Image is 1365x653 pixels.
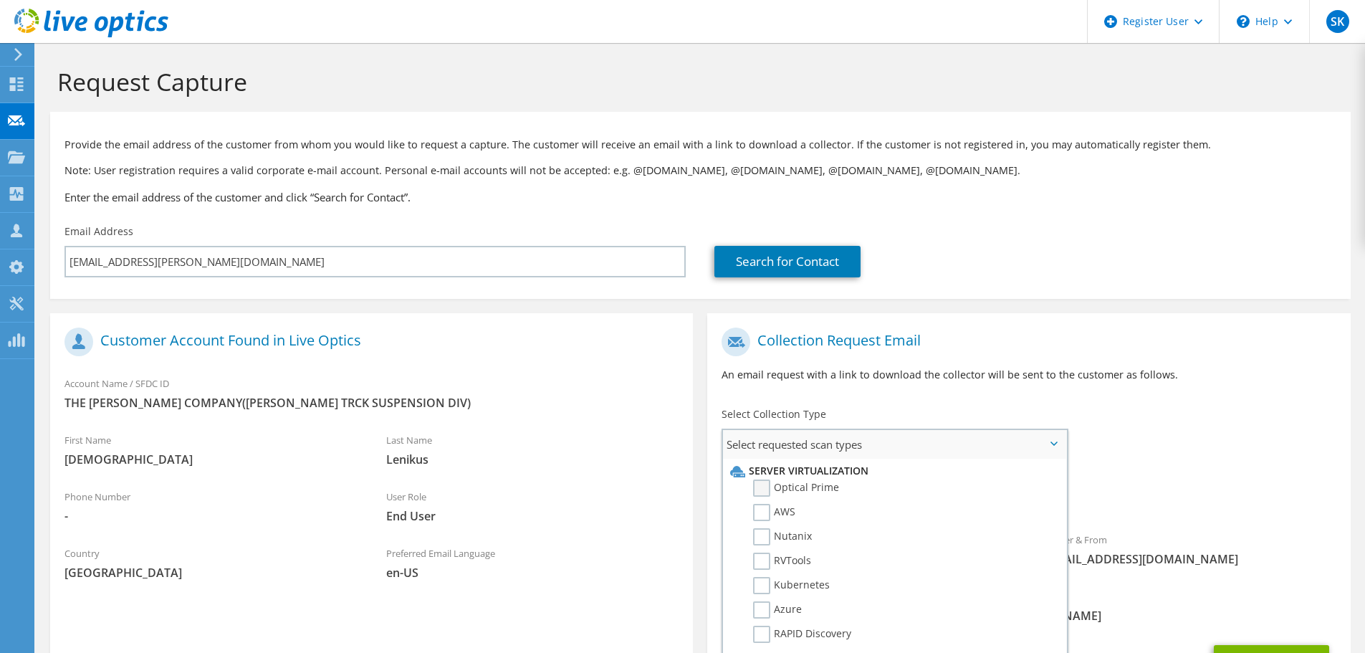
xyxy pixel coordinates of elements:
[723,430,1066,459] span: Select requested scan types
[64,163,1336,178] p: Note: User registration requires a valid corporate e-mail account. Personal e-mail accounts will ...
[64,508,358,524] span: -
[386,508,679,524] span: End User
[64,452,358,467] span: [DEMOGRAPHIC_DATA]
[372,538,694,588] div: Preferred Email Language
[753,504,795,521] label: AWS
[753,577,830,594] label: Kubernetes
[722,328,1328,356] h1: Collection Request Email
[50,482,372,531] div: Phone Number
[753,480,839,497] label: Optical Prime
[727,462,1059,480] li: Server Virtualization
[707,464,1350,518] div: Requested Collections
[50,538,372,588] div: Country
[50,425,372,475] div: First Name
[64,224,133,239] label: Email Address
[722,407,826,421] label: Select Collection Type
[386,565,679,581] span: en-US
[64,565,358,581] span: [GEOGRAPHIC_DATA]
[386,452,679,467] span: Lenikus
[64,137,1336,153] p: Provide the email address of the customer from whom you would like to request a capture. The cust...
[1043,551,1336,567] span: [EMAIL_ADDRESS][DOMAIN_NAME]
[1326,10,1349,33] span: SK
[64,189,1336,205] h3: Enter the email address of the customer and click “Search for Contact”.
[707,581,1350,631] div: CC & Reply To
[722,367,1336,383] p: An email request with a link to download the collector will be sent to the customer as follows.
[64,395,679,411] span: THE [PERSON_NAME] COMPANY([PERSON_NAME] TRCK SUSPENSION DIV)
[57,67,1336,97] h1: Request Capture
[753,553,811,570] label: RVTools
[1237,15,1250,28] svg: \n
[707,525,1029,574] div: To
[372,425,694,475] div: Last Name
[753,626,851,643] label: RAPID Discovery
[753,601,802,619] label: Azure
[714,246,861,277] a: Search for Contact
[372,482,694,531] div: User Role
[1029,525,1351,574] div: Sender & From
[753,528,812,545] label: Nutanix
[50,368,693,418] div: Account Name / SFDC ID
[64,328,671,356] h1: Customer Account Found in Live Optics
